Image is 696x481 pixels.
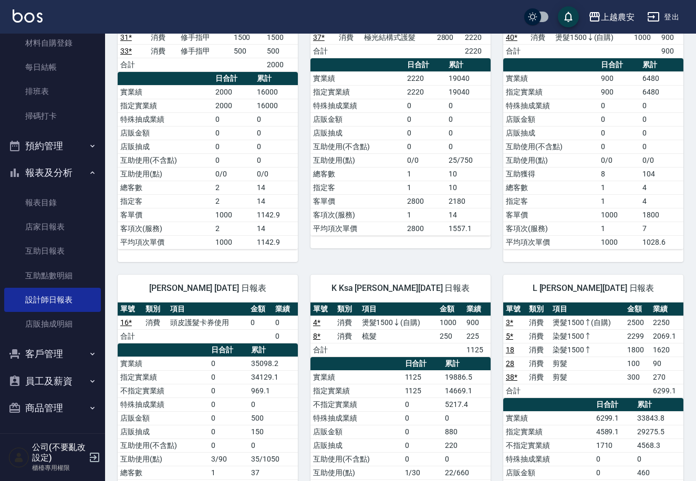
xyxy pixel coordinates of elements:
td: 1028.6 [640,235,683,249]
td: 染髮1500↑ [550,343,625,357]
td: 0 [402,425,443,438]
td: 0 [213,112,255,126]
span: L [PERSON_NAME][DATE] 日報表 [516,283,671,294]
td: 0 [209,398,248,411]
td: 客項次(服務) [503,222,598,235]
td: 消費 [526,329,549,343]
td: 90 [650,357,683,370]
td: 1 [404,181,446,194]
td: 1125 [402,384,443,398]
td: 0 [446,140,491,153]
td: 2 [213,194,255,208]
td: 合計 [118,58,148,71]
td: 指定實業績 [118,370,209,384]
td: 969.1 [248,384,298,398]
td: 合計 [503,384,526,398]
img: Person [8,447,29,468]
td: 1710 [594,438,635,452]
td: 1 [598,181,640,194]
td: 剪髮 [550,370,625,384]
td: 880 [442,425,491,438]
td: 1000 [598,208,640,222]
td: 0 [402,411,443,425]
td: 14669.1 [442,384,491,398]
td: 0 [248,316,273,329]
td: 500 [264,44,298,58]
th: 累計 [442,357,491,371]
td: 0 [254,140,298,153]
td: 4568.3 [635,438,683,452]
td: 1/30 [402,466,443,479]
td: 0 [640,112,683,126]
td: 0/0 [598,153,640,167]
td: 指定實業績 [503,425,594,438]
td: 2299 [625,329,650,343]
th: 金額 [625,302,650,316]
td: 2800 [404,194,446,208]
td: 2500 [625,316,650,329]
td: 0/0 [640,153,683,167]
a: 每日結帳 [4,55,101,79]
td: 14 [254,181,298,194]
td: 0 [209,425,248,438]
td: 互助使用(不含點) [118,153,213,167]
td: 900 [659,44,683,58]
td: 1800 [625,343,650,357]
td: 2220 [462,30,491,44]
td: 1000 [213,235,255,249]
td: 0 [594,452,635,466]
td: 33843.8 [635,411,683,425]
td: 225 [464,329,491,343]
td: 0 [273,316,298,329]
td: 實業績 [118,357,209,370]
td: 染髮1500↑ [550,329,625,343]
td: 修手指甲 [178,44,231,58]
a: 店販抽成明細 [4,312,101,336]
td: 0/0 [404,153,446,167]
table: a dense table [503,302,683,398]
th: 業績 [464,302,491,316]
span: [PERSON_NAME] [DATE] 日報表 [130,283,285,294]
td: 特殊抽成業績 [310,411,402,425]
td: 1500 [264,30,298,44]
td: 互助使用(不含點) [118,438,209,452]
img: Logo [13,9,43,23]
th: 累計 [635,398,683,412]
td: 0 [254,126,298,140]
span: K Ksa [PERSON_NAME][DATE] 日報表 [323,283,478,294]
th: 金額 [437,302,464,316]
td: 0 [442,452,491,466]
a: 18 [506,346,514,354]
td: 合計 [503,44,528,58]
td: 消費 [336,30,362,44]
td: 燙髮1500↑(自購) [550,316,625,329]
td: 0 [446,99,491,112]
td: 2220 [404,71,446,85]
td: 指定實業績 [310,85,404,99]
td: 0 [213,153,255,167]
td: 消費 [335,329,359,343]
td: 2800 [434,30,463,44]
td: 100 [625,357,650,370]
td: 1500 [231,30,265,44]
td: 1125 [402,370,443,384]
td: 0 [273,329,298,343]
td: 0 [598,99,640,112]
td: 消費 [335,316,359,329]
td: 互助使用(點) [503,153,598,167]
td: 29275.5 [635,425,683,438]
td: 合計 [310,343,335,357]
table: a dense table [310,58,491,236]
td: 特殊抽成業績 [118,112,213,126]
td: 2 [213,181,255,194]
th: 單號 [118,302,143,316]
a: 店家日報表 [4,215,101,239]
td: 0 [404,126,446,140]
td: 0 [446,126,491,140]
td: 5217.4 [442,398,491,411]
td: 0 [442,411,491,425]
td: 總客數 [118,466,209,479]
td: 104 [640,167,683,181]
td: 19040 [446,85,491,99]
td: 35098.2 [248,357,298,370]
